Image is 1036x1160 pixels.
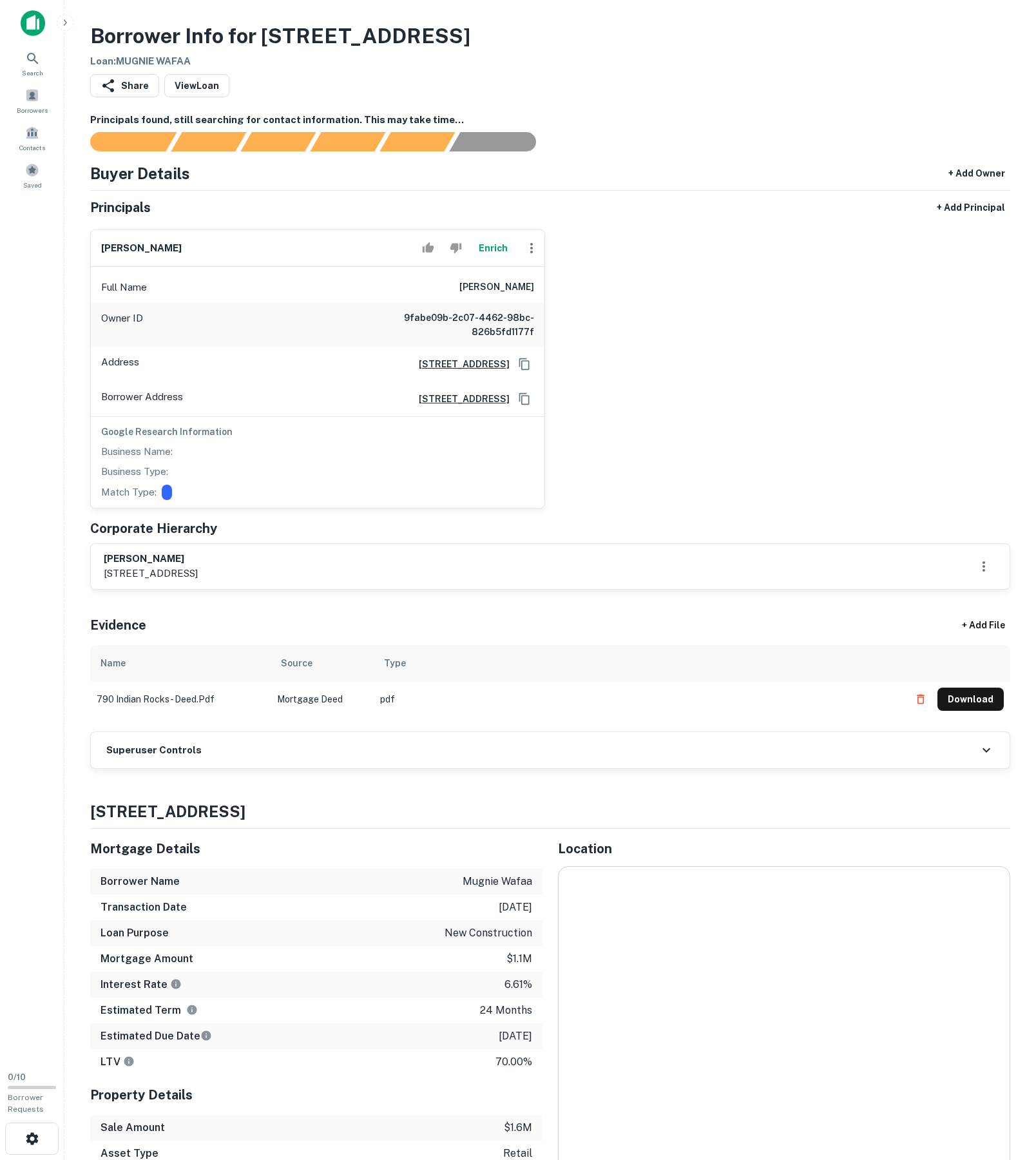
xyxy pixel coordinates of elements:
[480,1003,532,1018] p: 24 months
[90,113,1010,128] h6: Principals found, still searching for contact information. This may take time...
[90,54,470,69] h6: Loan : MUGNIE WAFAA
[101,485,157,500] p: Match Type:
[101,311,143,339] p: Owner ID
[271,645,374,681] th: Source
[90,198,151,217] h5: Principals
[932,196,1010,219] button: + Add Principal
[8,1093,44,1114] span: Borrower Requests
[90,800,1010,823] h4: [STREET_ADDRESS]
[310,132,385,151] div: Principals found, AI now looking for contact information...
[943,162,1010,185] button: + Add Owner
[515,389,534,409] button: Copy Address
[17,105,48,115] span: Borrowers
[101,425,534,439] h6: Google Research Information
[937,688,1004,711] button: Download
[499,1029,532,1044] p: [DATE]
[21,10,45,36] img: capitalize-icon.png
[101,1054,135,1070] h6: LTV
[22,68,43,78] span: Search
[106,743,202,758] h6: Superuser Controls
[170,978,182,990] svg: The interest rates displayed on the website are for informational purposes only and may be report...
[450,132,552,151] div: AI fulfillment process complete.
[90,615,146,635] h5: Evidence
[379,132,455,151] div: Principals found, still searching for contact information. This may take time...
[101,464,168,479] p: Business Type:
[101,280,147,295] p: Full Name
[90,1085,542,1105] h5: Property Details
[123,1056,135,1067] svg: LTVs displayed on the website are for informational purposes only and may be reported incorrectly...
[379,311,534,339] h6: 9fabe09b-2c07-4462-98bc-826b5fd1177f
[164,74,229,97] a: ViewLoan
[75,132,171,151] div: Sending borrower request to AI...
[417,235,439,261] button: Accept
[4,121,61,155] a: Contacts
[90,21,470,52] h3: Borrower Info for [STREET_ADDRESS]
[104,566,198,581] p: [STREET_ADDRESS]
[90,645,1010,731] div: scrollable content
[445,925,532,941] p: new construction
[558,839,1010,858] h5: Location
[504,977,532,992] p: 6.61%
[384,655,406,671] div: Type
[19,142,45,153] span: Contacts
[101,977,182,992] h6: Interest Rate
[101,655,126,671] div: Name
[8,1072,26,1082] span: 0 / 10
[463,874,532,889] p: mugnie wafaa
[408,357,510,371] a: [STREET_ADDRESS]
[240,132,316,151] div: Documents found, AI parsing details...
[909,689,932,710] button: Delete file
[90,74,159,97] button: Share
[101,389,183,409] p: Borrower Address
[101,925,169,941] h6: Loan Purpose
[4,46,61,81] a: Search
[101,1003,198,1018] h6: Estimated Term
[101,444,173,459] p: Business Name:
[90,645,271,681] th: Name
[504,1120,532,1136] p: $1.6m
[101,354,139,374] p: Address
[104,552,198,566] h6: [PERSON_NAME]
[495,1054,532,1070] p: 70.00%
[445,235,467,261] button: Reject
[938,614,1028,637] div: + Add File
[374,681,903,717] td: pdf
[4,83,61,118] a: Borrowers
[459,280,534,295] h6: [PERSON_NAME]
[408,392,510,406] a: [STREET_ADDRESS]
[271,681,374,717] td: Mortgage Deed
[90,519,217,538] h5: Corporate Hierarchy
[101,951,193,967] h6: Mortgage Amount
[472,235,513,261] button: Enrich
[90,839,542,858] h5: Mortgage Details
[515,354,534,374] button: Copy Address
[90,162,190,185] h4: Buyer Details
[200,1030,212,1041] svg: Estimate is based on a standard schedule for this type of loan.
[171,132,246,151] div: Your request is received and processing...
[101,1029,212,1044] h6: Estimated Due Date
[23,180,42,190] span: Saved
[374,645,903,681] th: Type
[4,158,61,193] a: Saved
[101,874,180,889] h6: Borrower Name
[281,655,312,671] div: Source
[101,1120,165,1136] h6: Sale Amount
[499,900,532,915] p: [DATE]
[101,900,187,915] h6: Transaction Date
[506,951,532,967] p: $1.1m
[90,681,271,717] td: 790 indian rocks - deed.pdf
[186,1004,198,1016] svg: Term is based on a standard schedule for this type of loan.
[101,241,182,256] h6: [PERSON_NAME]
